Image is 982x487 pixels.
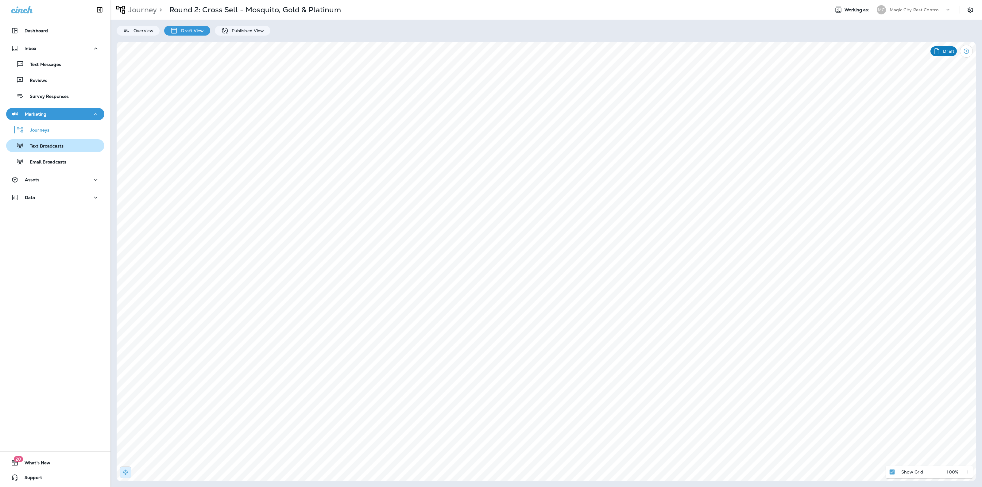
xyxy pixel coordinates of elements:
[24,94,69,100] p: Survey Responses
[24,144,64,149] p: Text Broadcasts
[6,123,104,136] button: Journeys
[169,5,341,14] p: Round 2: Cross Sell - Mosquito, Gold & Platinum
[130,28,153,33] p: Overview
[965,4,976,15] button: Settings
[6,457,104,469] button: 20What's New
[6,74,104,86] button: Reviews
[229,28,264,33] p: Published View
[91,4,108,16] button: Collapse Sidebar
[6,42,104,55] button: Inbox
[126,5,157,14] p: Journey
[6,90,104,102] button: Survey Responses
[25,46,36,51] p: Inbox
[18,460,50,468] span: What's New
[25,177,39,182] p: Assets
[25,112,46,117] p: Marketing
[877,5,886,14] div: MC
[6,108,104,120] button: Marketing
[6,191,104,204] button: Data
[14,456,23,462] span: 20
[890,7,940,12] p: Magic City Pest Control
[24,128,49,133] p: Journeys
[18,475,42,482] span: Support
[6,58,104,71] button: Text Messages
[24,78,47,84] p: Reviews
[25,195,35,200] p: Data
[6,139,104,152] button: Text Broadcasts
[6,25,104,37] button: Dashboard
[24,62,61,68] p: Text Messages
[960,45,973,58] button: View Changelog
[943,49,954,54] p: Draft
[901,470,923,474] p: Show Grid
[845,7,871,13] span: Working as:
[6,174,104,186] button: Assets
[24,159,66,165] p: Email Broadcasts
[947,470,958,474] p: 100 %
[6,471,104,484] button: Support
[178,28,204,33] p: Draft View
[157,5,162,14] p: >
[25,28,48,33] p: Dashboard
[6,155,104,168] button: Email Broadcasts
